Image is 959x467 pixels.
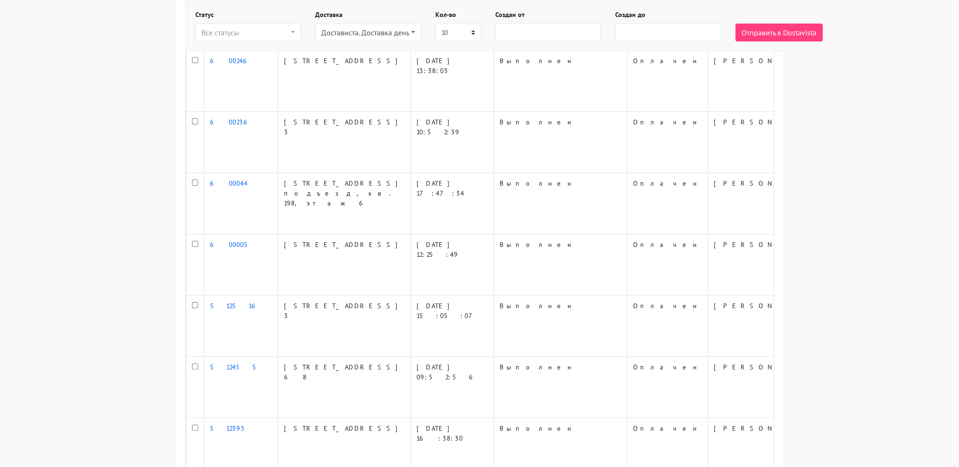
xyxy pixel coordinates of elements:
[410,112,493,173] td: [DATE] 10:52:39
[627,357,708,418] td: Оплачен
[410,234,493,295] td: [DATE] 12:25:49
[493,357,627,418] td: Выполнен
[627,112,708,173] td: Оплачен
[708,112,831,173] td: [PERSON_NAME]
[627,50,708,112] td: Оплачен
[210,302,270,310] a: 512516
[315,24,421,41] button: Достависта. Доставка день в день В пределах КАД.
[495,10,525,20] label: Создан от
[410,173,493,234] td: [DATE] 17:47:34
[627,173,708,234] td: Оплачен
[627,234,708,295] td: Оплачен
[278,112,410,173] td: [STREET_ADDRESS] 3
[493,234,627,295] td: Выполнен
[615,10,645,20] label: Создан до
[278,234,410,295] td: [STREET_ADDRESS]
[278,50,410,112] td: [STREET_ADDRESS]
[627,295,708,357] td: Оплачен
[210,424,245,433] a: 512393
[210,363,269,371] a: 512455
[278,295,410,357] td: [STREET_ADDRESS] 3
[410,50,493,112] td: [DATE] 13:38:03
[708,50,831,112] td: [PERSON_NAME]
[493,173,627,234] td: Выполнен
[195,24,301,41] button: Все статусы
[315,10,342,20] label: Доставка
[735,24,823,41] button: Отправить в Dostavista
[708,173,831,234] td: [PERSON_NAME]
[493,295,627,357] td: Выполнен
[708,234,831,295] td: [PERSON_NAME]
[321,27,409,38] div: Достависта. Доставка день в день В пределах КАД.
[201,27,289,38] div: Все статусы
[210,179,248,188] a: 600044
[195,10,214,20] label: Статус
[410,357,493,418] td: [DATE] 09:52:56
[278,357,410,418] td: [STREET_ADDRESS] 68
[708,295,831,357] td: [PERSON_NAME]
[708,357,831,418] td: [PERSON_NAME]
[210,57,262,65] a: 600246
[493,112,627,173] td: Выполнен
[435,10,456,20] label: Кол-во
[278,173,410,234] td: [STREET_ADDRESS] подъезд, кв. 198, этаж 6
[210,118,262,126] a: 600236
[410,295,493,357] td: [DATE] 15:05:07
[493,50,627,112] td: Выполнен
[210,240,260,249] a: 600005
